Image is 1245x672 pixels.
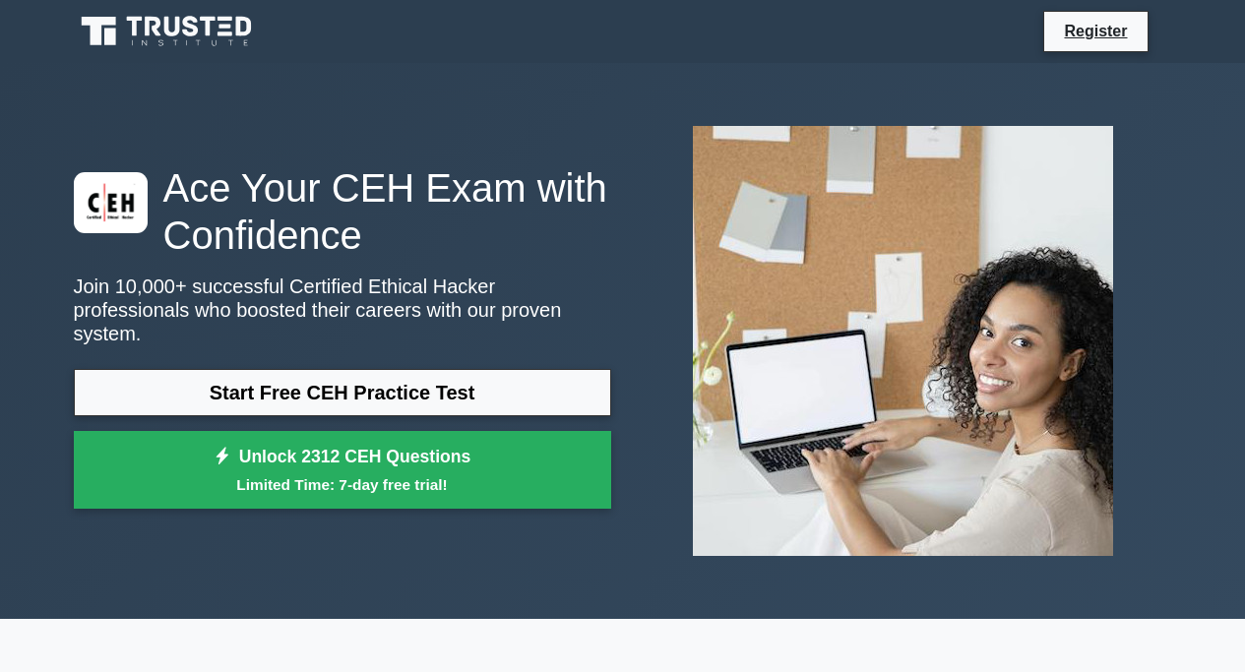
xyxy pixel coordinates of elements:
a: Register [1052,19,1139,43]
a: Unlock 2312 CEH QuestionsLimited Time: 7-day free trial! [74,431,611,510]
h1: Ace Your CEH Exam with Confidence [74,164,611,259]
small: Limited Time: 7-day free trial! [98,473,587,496]
a: Start Free CEH Practice Test [74,369,611,416]
p: Join 10,000+ successful Certified Ethical Hacker professionals who boosted their careers with our... [74,275,611,345]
